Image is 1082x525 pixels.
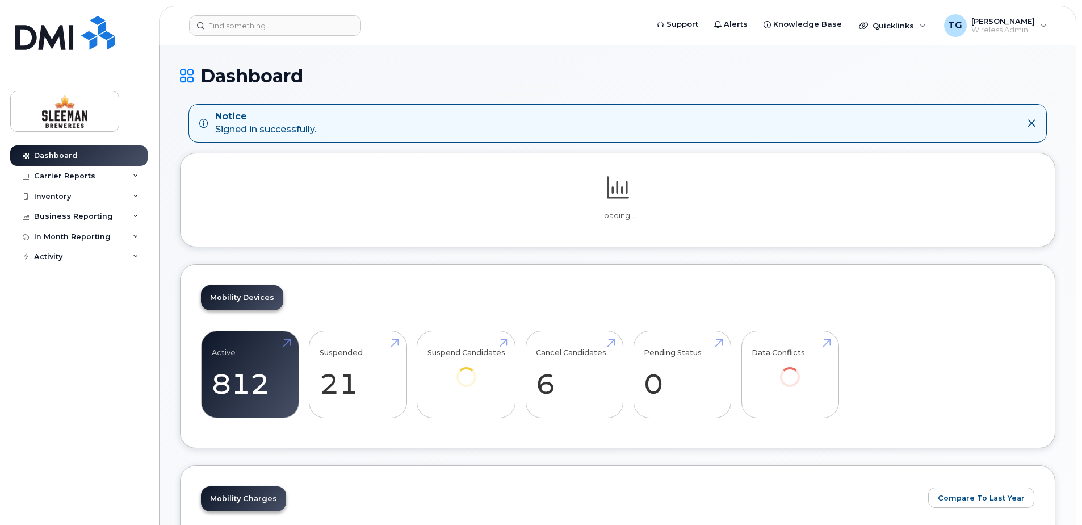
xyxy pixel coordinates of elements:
[201,486,286,511] a: Mobility Charges
[427,337,505,402] a: Suspend Candidates
[536,337,613,412] a: Cancel Candidates 6
[928,488,1034,508] button: Compare To Last Year
[320,337,396,412] a: Suspended 21
[215,110,316,123] strong: Notice
[201,211,1034,221] p: Loading...
[201,285,283,310] a: Mobility Devices
[938,493,1025,503] span: Compare To Last Year
[215,110,316,136] div: Signed in successfully.
[180,66,1055,86] h1: Dashboard
[752,337,828,402] a: Data Conflicts
[212,337,288,412] a: Active 812
[644,337,720,412] a: Pending Status 0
